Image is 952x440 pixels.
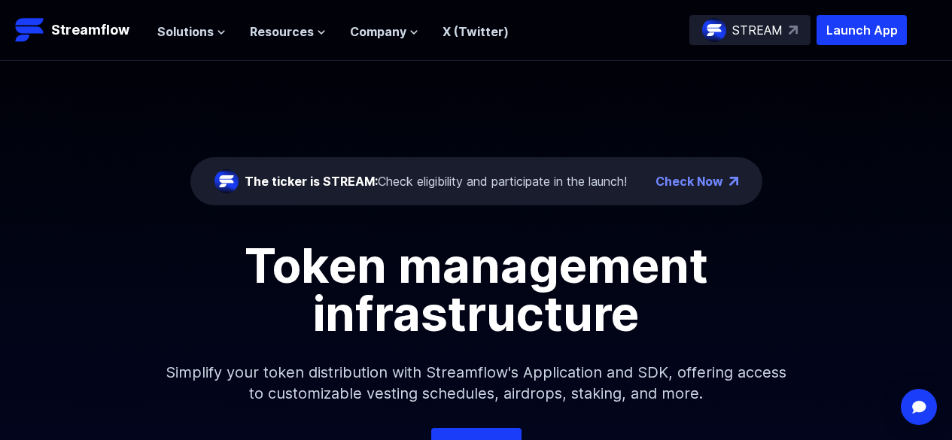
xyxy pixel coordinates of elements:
[817,15,907,45] button: Launch App
[15,15,142,45] a: Streamflow
[250,23,314,41] span: Resources
[250,23,326,41] button: Resources
[350,23,418,41] button: Company
[443,24,509,39] a: X (Twitter)
[214,169,239,193] img: streamflow-logo-circle.png
[789,26,798,35] img: top-right-arrow.svg
[138,241,815,338] h1: Token management infrastructure
[245,174,378,189] span: The ticker is STREAM:
[732,21,783,39] p: STREAM
[245,172,627,190] div: Check eligibility and participate in the launch!
[51,20,129,41] p: Streamflow
[153,338,800,428] p: Simplify your token distribution with Streamflow's Application and SDK, offering access to custom...
[15,15,45,45] img: Streamflow Logo
[901,389,937,425] div: Open Intercom Messenger
[689,15,811,45] a: STREAM
[350,23,406,41] span: Company
[157,23,214,41] span: Solutions
[157,23,226,41] button: Solutions
[729,177,738,186] img: top-right-arrow.png
[655,172,723,190] a: Check Now
[702,18,726,42] img: streamflow-logo-circle.png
